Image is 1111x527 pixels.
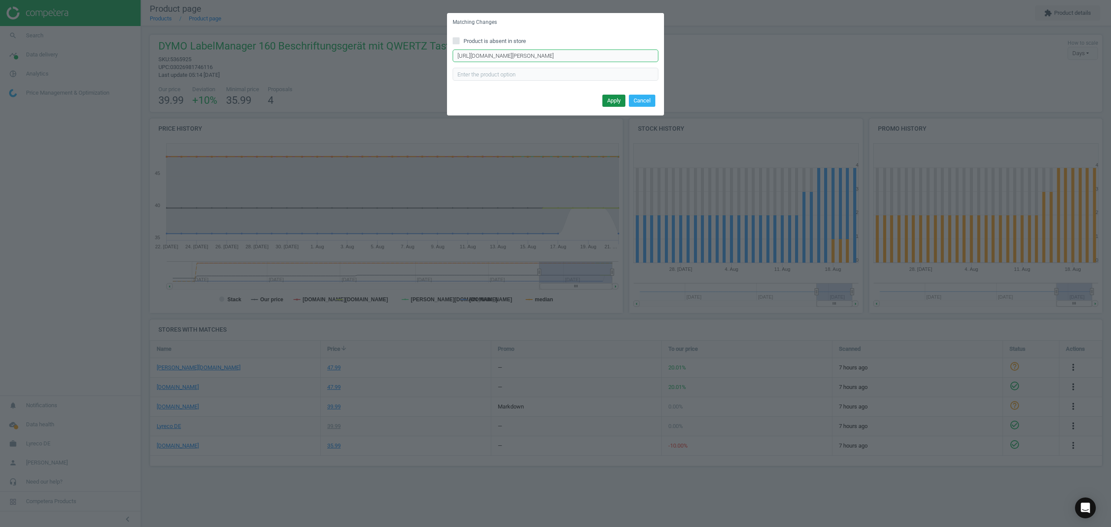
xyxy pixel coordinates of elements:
h5: Matching Changes [453,19,497,26]
input: Enter correct product URL [453,49,658,63]
button: Cancel [629,95,655,107]
button: Apply [602,95,625,107]
span: Product is absent in store [462,37,528,45]
input: Enter the product option [453,68,658,81]
div: Open Intercom Messenger [1075,497,1096,518]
